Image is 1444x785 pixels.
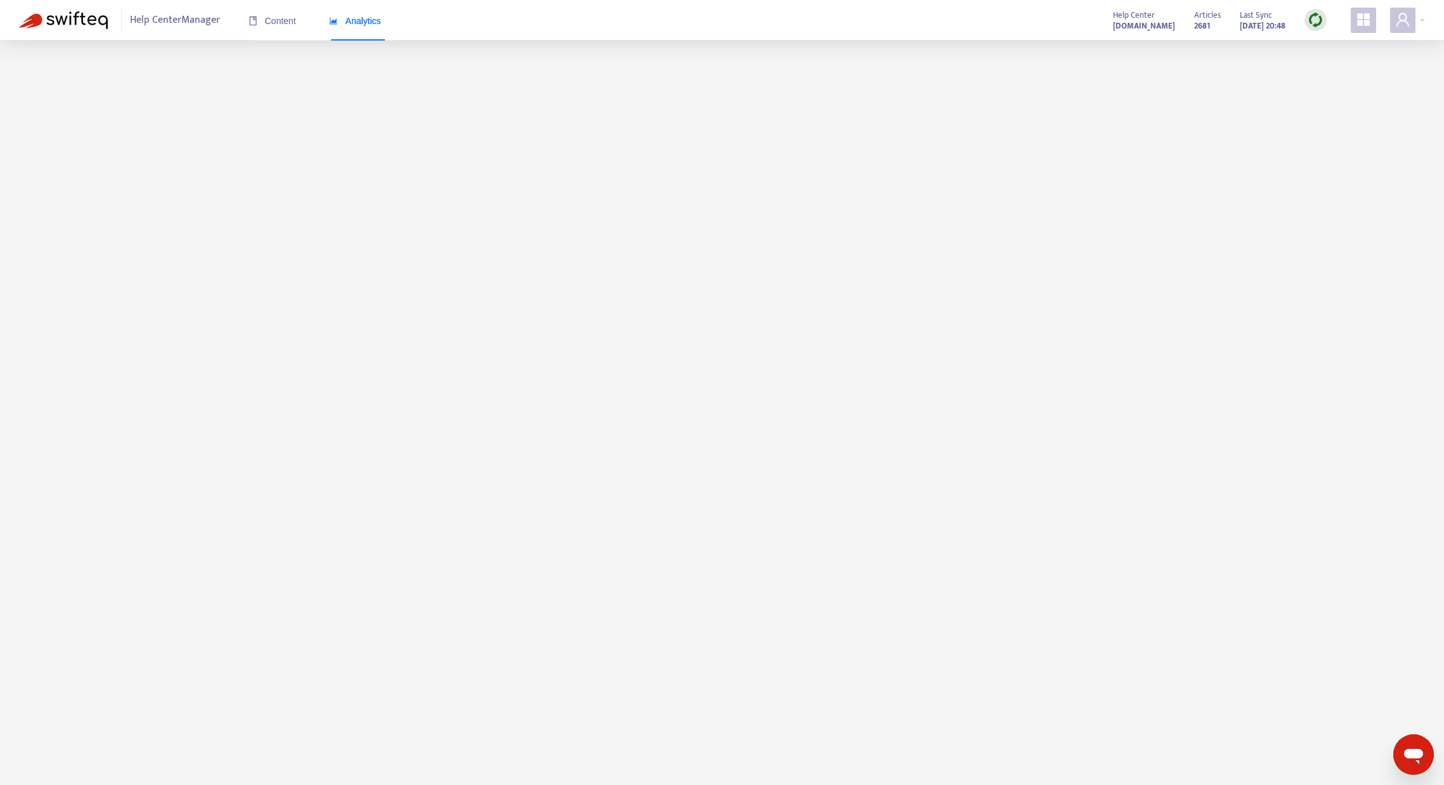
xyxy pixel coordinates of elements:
strong: 2681 [1194,19,1210,33]
iframe: Button to launch messaging window [1393,734,1434,775]
span: Analytics [329,16,381,26]
span: Last Sync [1240,8,1272,22]
span: area-chart [329,16,338,25]
span: appstore [1356,12,1371,27]
span: Help Center Manager [130,8,220,32]
strong: [DATE] 20:48 [1240,19,1285,33]
img: Swifteq [19,11,108,29]
span: Help Center [1113,8,1155,22]
a: [DOMAIN_NAME] [1113,18,1175,33]
img: sync.dc5367851b00ba804db3.png [1308,12,1324,28]
strong: [DOMAIN_NAME] [1113,19,1175,33]
span: user [1395,12,1410,27]
span: Articles [1194,8,1221,22]
span: book [249,16,257,25]
span: Content [249,16,296,26]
